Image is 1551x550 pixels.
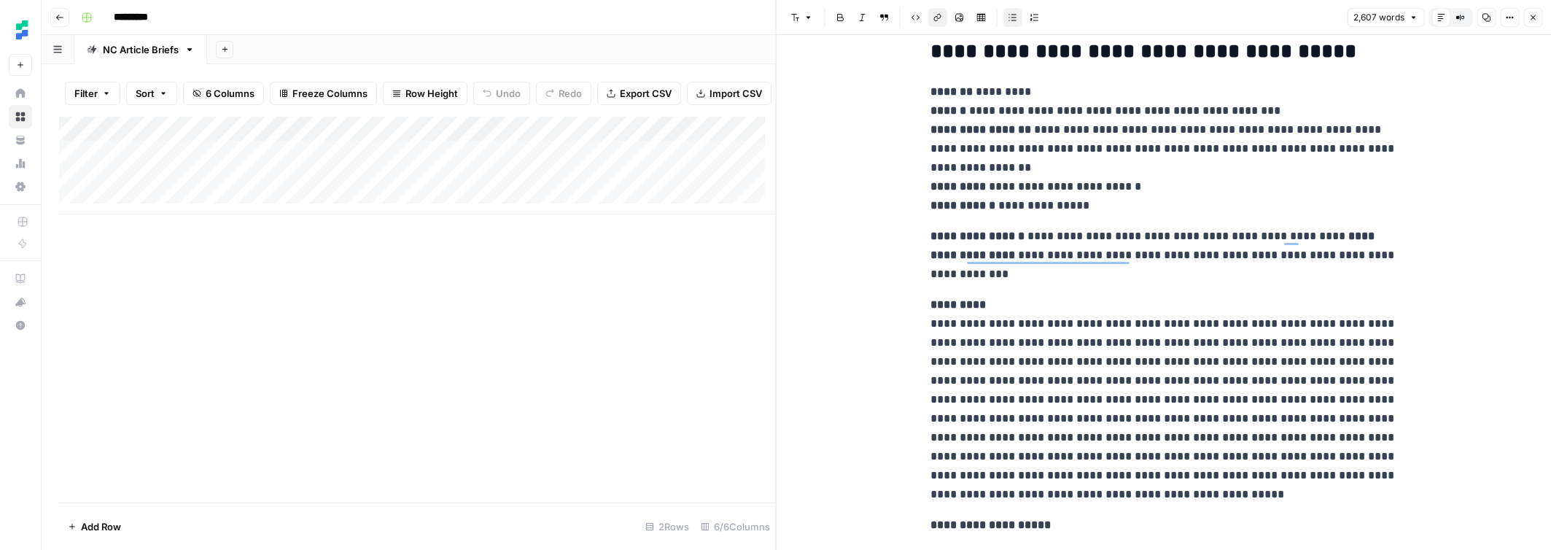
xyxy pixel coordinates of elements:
[1353,11,1404,24] span: 2,607 words
[496,86,521,101] span: Undo
[687,82,771,105] button: Import CSV
[183,82,264,105] button: 6 Columns
[9,267,32,290] a: AirOps Academy
[206,86,254,101] span: 6 Columns
[9,290,32,314] button: What's new?
[597,82,681,105] button: Export CSV
[1347,8,1424,27] button: 2,607 words
[405,86,458,101] span: Row Height
[9,17,35,43] img: Ten Speed Logo
[292,86,368,101] span: Freeze Columns
[9,314,32,337] button: Help + Support
[620,86,672,101] span: Export CSV
[136,86,155,101] span: Sort
[9,105,32,128] a: Browse
[536,82,591,105] button: Redo
[81,519,121,534] span: Add Row
[9,152,32,175] a: Usage
[59,515,130,538] button: Add Row
[65,82,120,105] button: Filter
[383,82,467,105] button: Row Height
[9,291,31,313] div: What's new?
[9,128,32,152] a: Your Data
[126,82,177,105] button: Sort
[710,86,762,101] span: Import CSV
[473,82,530,105] button: Undo
[74,86,98,101] span: Filter
[695,515,776,538] div: 6/6 Columns
[559,86,582,101] span: Redo
[9,175,32,198] a: Settings
[9,82,32,105] a: Home
[640,515,695,538] div: 2 Rows
[270,82,377,105] button: Freeze Columns
[74,35,207,64] a: NC Article Briefs
[103,42,179,57] div: NC Article Briefs
[9,12,32,48] button: Workspace: Ten Speed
